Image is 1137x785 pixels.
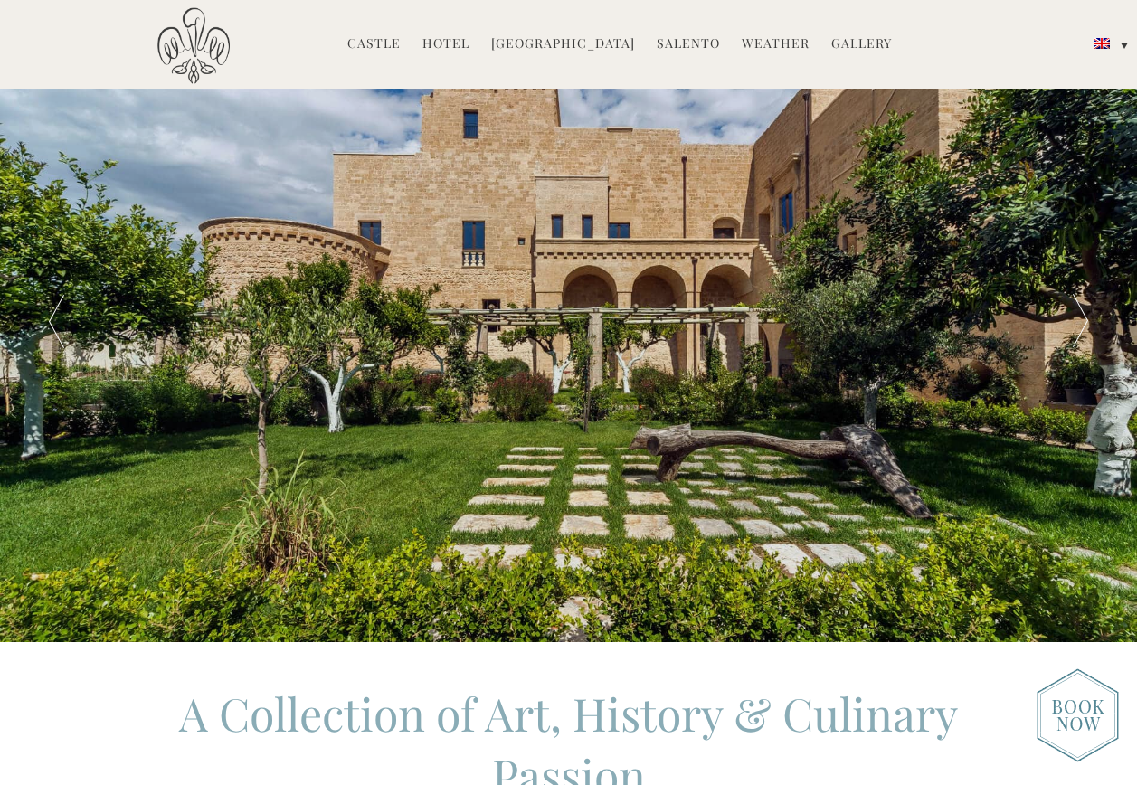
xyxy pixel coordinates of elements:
[1094,38,1110,49] img: English
[657,34,720,55] a: Salento
[422,34,469,55] a: Hotel
[347,34,401,55] a: Castle
[491,34,635,55] a: [GEOGRAPHIC_DATA]
[157,7,230,84] img: Castello di Ugento
[742,34,810,55] a: Weather
[1037,668,1119,762] img: new-booknow.png
[831,34,892,55] a: Gallery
